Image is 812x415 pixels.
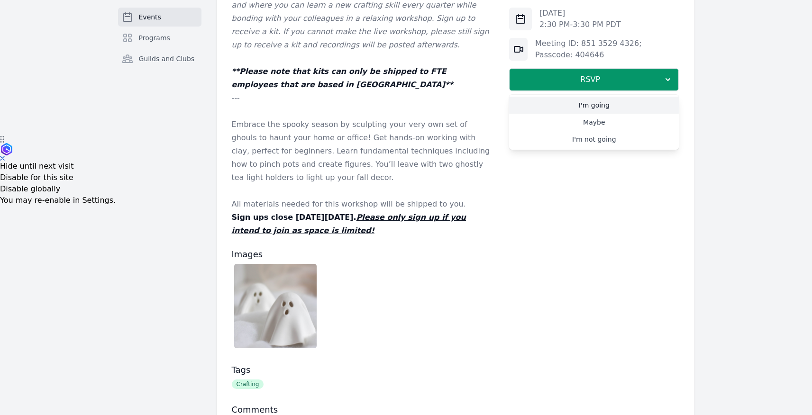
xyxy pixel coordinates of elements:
[232,213,466,235] u: Please only sign up if you intend to join as space is limited!
[509,68,679,91] button: RSVP
[509,114,679,131] a: Maybe
[118,8,201,27] a: Events
[234,264,317,348] img: Screenshot%202025-08-18%20at%2011.44.36%E2%80%AFAM.png
[139,33,170,43] span: Programs
[232,198,494,211] p: All materials needed for this workshop will be shipped to you.
[118,49,201,68] a: Guilds and Clubs
[539,8,621,19] p: [DATE]
[539,19,621,30] p: 2:30 PM - 3:30 PM PDT
[509,97,679,114] a: I'm going
[232,249,494,260] h3: Images
[139,54,195,63] span: Guilds and Clubs
[118,28,201,47] a: Programs
[509,95,679,150] div: RSVP
[118,8,201,83] nav: Sidebar
[535,39,642,59] a: Meeting ID: 851 3529 4326; Passcode: 404646
[232,67,453,89] em: **Please note that kits can only be shipped to FTE employees that are based in [GEOGRAPHIC_DATA]**
[139,12,161,22] span: Events
[232,379,264,389] span: Crafting
[232,213,466,235] strong: Sign ups close [DATE][DATE].
[232,91,494,105] p: ---
[232,118,494,184] p: Embrace the spooky season by sculpting your very own set of ghouls to haunt your home or office! ...
[509,131,679,148] a: I'm not going
[232,364,494,376] h3: Tags
[517,74,663,85] span: RSVP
